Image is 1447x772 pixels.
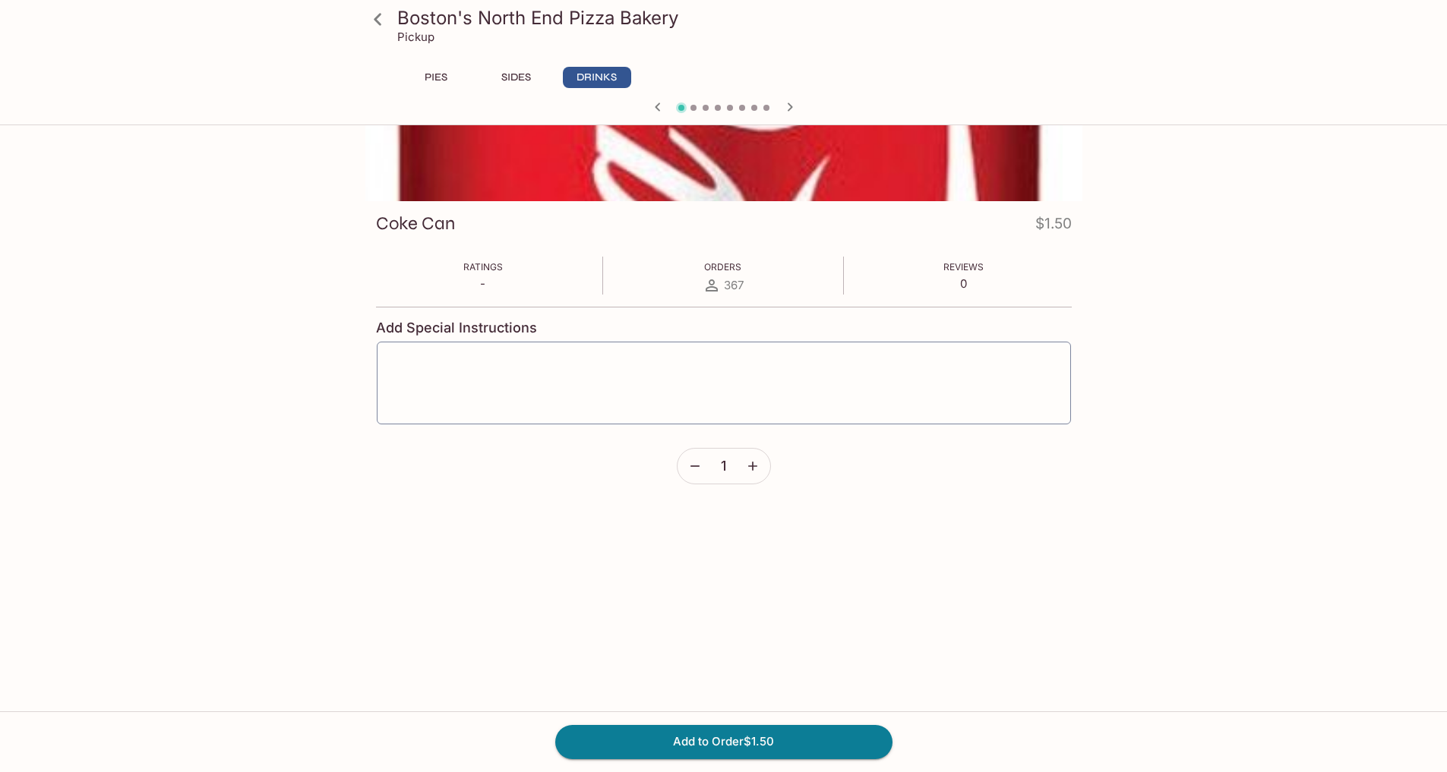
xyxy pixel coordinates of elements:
button: DRINKS [563,67,631,88]
span: Ratings [463,261,503,273]
p: Pickup [397,30,434,44]
h3: Boston's North End Pizza Bakery [397,6,1076,30]
span: 367 [724,278,744,292]
button: Add to Order$1.50 [555,725,893,758]
h3: Coke Can [376,212,455,235]
h4: Add Special Instructions [376,320,1072,336]
span: Orders [704,261,741,273]
h4: $1.50 [1035,212,1072,241]
span: Reviews [943,261,984,273]
p: 0 [943,276,984,291]
button: PIES [402,67,470,88]
span: 1 [721,458,726,474]
button: SIDES [482,67,551,88]
p: - [463,276,503,291]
